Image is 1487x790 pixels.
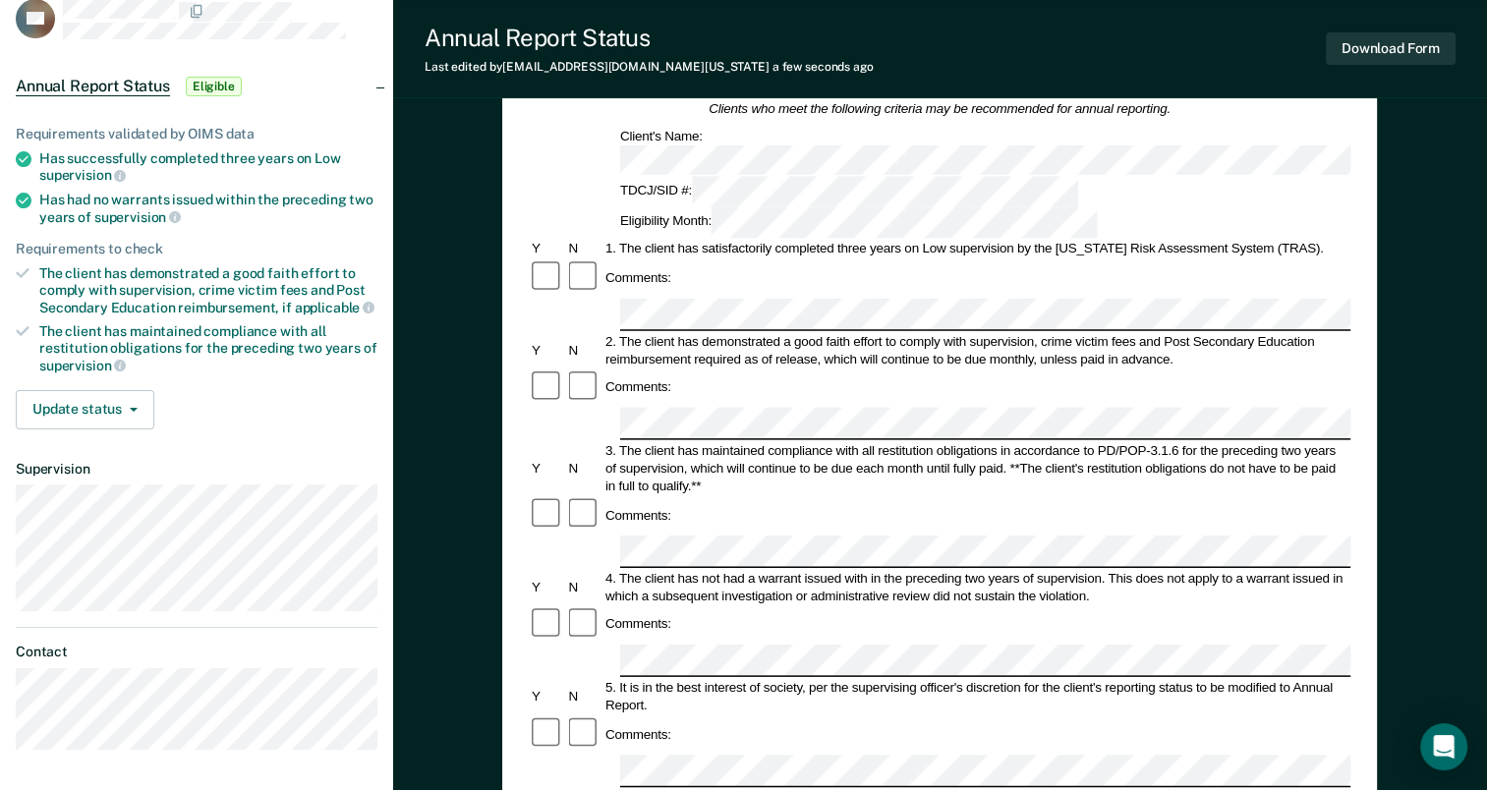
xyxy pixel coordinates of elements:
[602,569,1350,604] div: 4. The client has not had a warrant issued with in the preceding two years of supervision. This d...
[16,126,377,142] div: Requirements validated by OIMS data
[39,358,126,373] span: supervision
[602,332,1350,367] div: 2. The client has demonstrated a good faith effort to comply with supervision, crime victim fees ...
[529,459,565,477] div: Y
[1326,32,1456,65] button: Download Form
[425,60,874,74] div: Last edited by [EMAIL_ADDRESS][DOMAIN_NAME][US_STATE]
[16,390,154,429] button: Update status
[39,167,126,183] span: supervision
[602,240,1350,257] div: 1. The client has satisfactorily completed three years on Low supervision by the [US_STATE] Risk ...
[16,77,170,96] span: Annual Report Status
[16,461,377,478] dt: Supervision
[602,679,1350,714] div: 5. It is in the best interest of society, per the supervising officer's discretion for the client...
[602,269,674,287] div: Comments:
[94,209,181,225] span: supervision
[39,150,377,184] div: Has successfully completed three years on Low
[16,241,377,257] div: Requirements to check
[602,441,1350,494] div: 3. The client has maintained compliance with all restitution obligations in accordance to PD/POP-...
[39,323,377,373] div: The client has maintained compliance with all restitution obligations for the preceding two years of
[566,578,602,595] div: N
[425,24,874,52] div: Annual Report Status
[295,300,374,315] span: applicable
[566,688,602,705] div: N
[602,506,674,524] div: Comments:
[617,207,1101,238] div: Eligibility Month:
[529,240,565,257] div: Y
[16,644,377,660] dt: Contact
[602,615,674,633] div: Comments:
[529,578,565,595] div: Y
[617,177,1081,207] div: TDCJ/SID #:
[529,341,565,359] div: Y
[566,341,602,359] div: N
[186,77,242,96] span: Eligible
[602,725,674,743] div: Comments:
[1420,723,1467,770] div: Open Intercom Messenger
[602,378,674,396] div: Comments:
[566,459,602,477] div: N
[39,265,377,315] div: The client has demonstrated a good faith effort to comply with supervision, crime victim fees and...
[710,101,1172,116] em: Clients who meet the following criteria may be recommended for annual reporting.
[529,688,565,705] div: Y
[772,60,874,74] span: a few seconds ago
[39,192,377,225] div: Has had no warrants issued within the preceding two years of
[566,240,602,257] div: N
